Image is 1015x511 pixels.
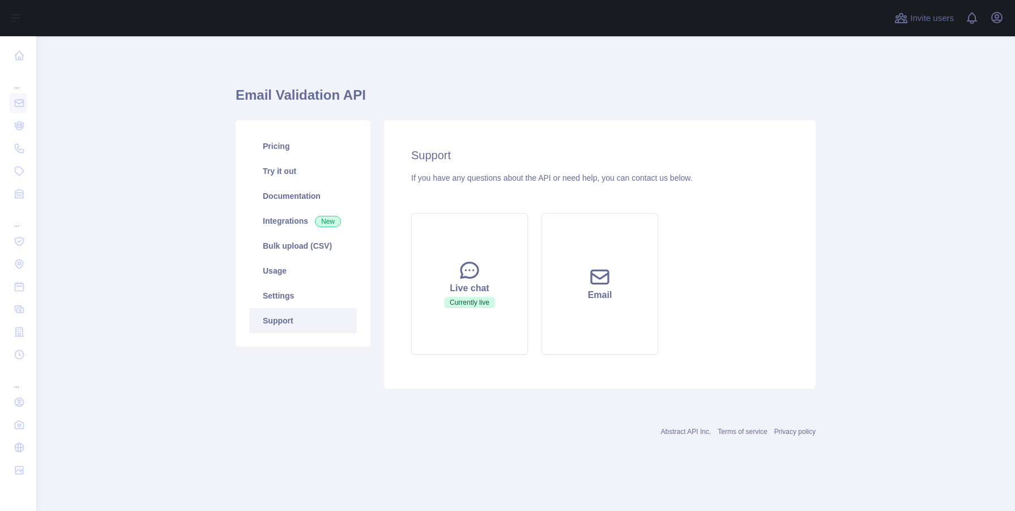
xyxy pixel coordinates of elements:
[774,428,816,436] a: Privacy policy
[249,308,357,333] a: Support
[661,428,711,436] a: Abstract API Inc.
[249,184,357,208] a: Documentation
[249,208,357,233] a: Integrations New
[444,297,495,308] span: Currently live
[249,134,357,159] a: Pricing
[9,68,27,91] div: ...
[249,283,357,308] a: Settings
[541,213,658,355] button: Email
[411,213,528,355] button: Live chatCurrently live
[411,172,788,184] div: If you have any questions about the API or need help, you can contact us below.
[9,367,27,390] div: ...
[249,159,357,184] a: Try it out
[411,147,788,163] h2: Support
[910,12,954,25] span: Invite users
[249,233,357,258] a: Bulk upload (CSV)
[556,288,644,302] div: Email
[718,428,767,436] a: Terms of service
[249,258,357,283] a: Usage
[892,9,956,27] button: Invite users
[9,206,27,229] div: ...
[425,282,514,295] div: Live chat
[236,86,816,113] h1: Email Validation API
[315,216,341,227] span: New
